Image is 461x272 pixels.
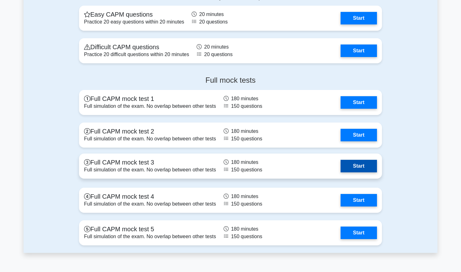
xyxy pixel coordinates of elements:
[341,96,377,109] a: Start
[79,76,382,85] h4: Full mock tests
[341,129,377,141] a: Start
[341,160,377,172] a: Start
[341,194,377,207] a: Start
[341,12,377,24] a: Start
[341,44,377,57] a: Start
[341,227,377,239] a: Start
